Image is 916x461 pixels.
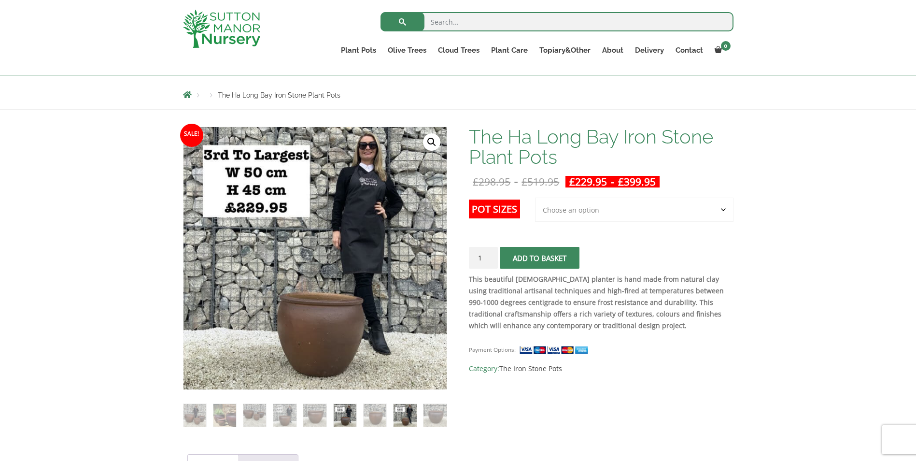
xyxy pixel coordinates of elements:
[334,404,356,427] img: The Ha Long Bay Iron Stone Plant Pots - Image 6
[709,43,733,57] a: 0
[303,404,326,427] img: The Ha Long Bay Iron Stone Plant Pots - Image 5
[183,404,206,427] img: The Ha Long Bay Iron Stone Plant Pots
[380,12,733,31] input: Search...
[500,247,579,269] button: Add to basket
[423,404,446,427] img: The Ha Long Bay Iron Stone Plant Pots - Image 9
[423,133,440,151] a: View full-screen image gallery
[213,404,236,427] img: The Ha Long Bay Iron Stone Plant Pots - Image 2
[469,200,520,218] label: Pot Sizes
[469,247,498,269] input: Product quantity
[473,175,479,188] span: £
[565,176,660,187] ins: -
[569,175,575,188] span: £
[485,43,534,57] a: Plant Care
[519,345,592,355] img: payment supported
[499,364,562,373] a: The Iron Stone Pots
[335,43,382,57] a: Plant Pots
[521,175,559,188] bdi: 519.95
[273,404,296,427] img: The Ha Long Bay Iron Stone Plant Pots - Image 4
[721,41,731,51] span: 0
[469,346,516,353] small: Payment Options:
[469,176,563,187] del: -
[534,43,596,57] a: Topiary&Other
[596,43,629,57] a: About
[180,124,203,147] span: Sale!
[364,404,386,427] img: The Ha Long Bay Iron Stone Plant Pots - Image 7
[569,175,607,188] bdi: 229.95
[432,43,485,57] a: Cloud Trees
[618,175,656,188] bdi: 399.95
[629,43,670,57] a: Delivery
[521,175,527,188] span: £
[618,175,624,188] span: £
[394,404,416,427] img: The Ha Long Bay Iron Stone Plant Pots - Image 8
[183,91,733,99] nav: Breadcrumbs
[243,404,266,427] img: The Ha Long Bay Iron Stone Plant Pots - Image 3
[670,43,709,57] a: Contact
[382,43,432,57] a: Olive Trees
[469,127,733,167] h1: The Ha Long Bay Iron Stone Plant Pots
[469,274,724,330] strong: This beautiful [DEMOGRAPHIC_DATA] planter is hand made from natural clay using traditional artisa...
[183,10,260,48] img: logo
[473,175,510,188] bdi: 298.95
[469,363,733,375] span: Category:
[218,91,340,99] span: The Ha Long Bay Iron Stone Plant Pots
